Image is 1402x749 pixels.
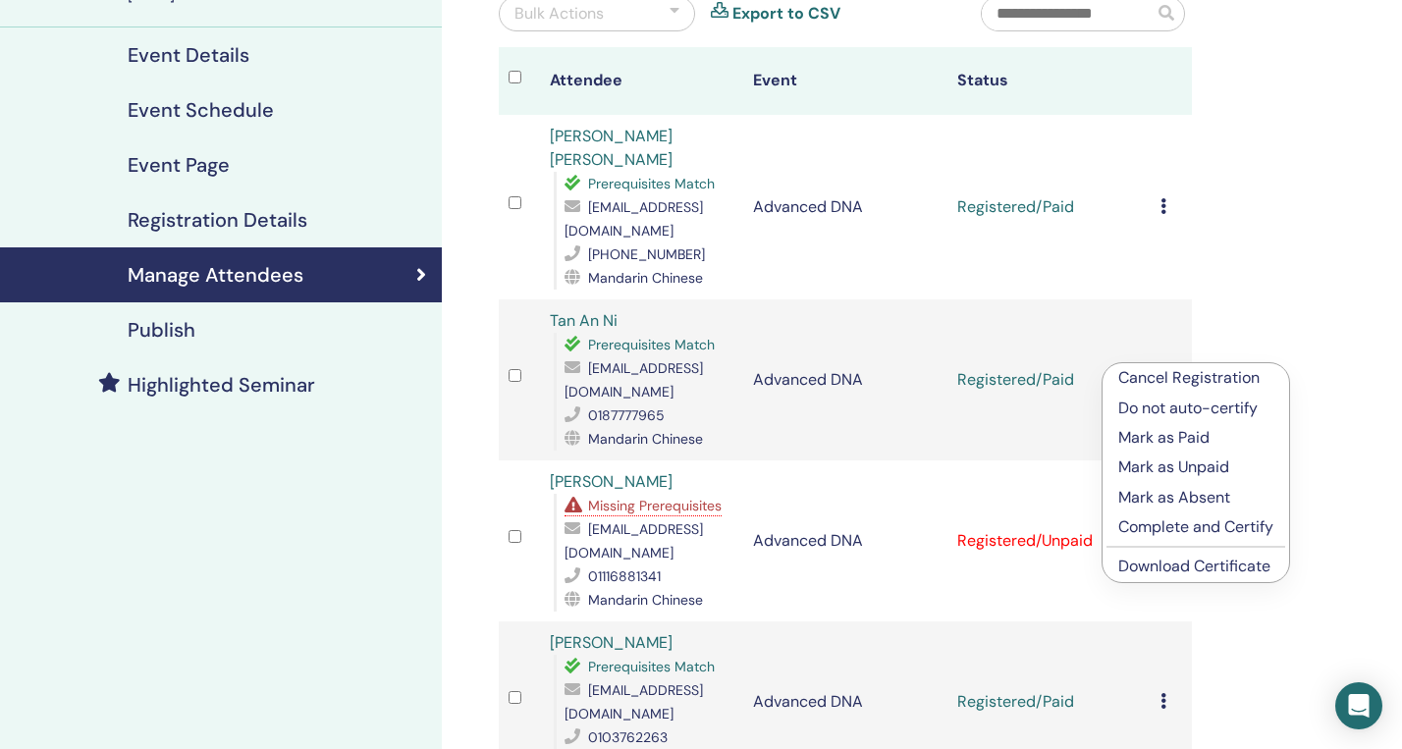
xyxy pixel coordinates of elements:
[550,126,673,170] a: [PERSON_NAME] [PERSON_NAME]
[128,208,307,232] h4: Registration Details
[588,658,715,675] span: Prerequisites Match
[128,153,230,177] h4: Event Page
[1335,682,1382,729] div: Open Intercom Messenger
[588,567,661,585] span: 01116881341
[588,245,705,263] span: [PHONE_NUMBER]
[588,591,703,609] span: Mandarin Chinese
[1118,455,1273,479] p: Mark as Unpaid
[1118,486,1273,509] p: Mark as Absent
[588,406,665,424] span: 0187777965
[588,728,668,746] span: 0103762263
[128,43,249,67] h4: Event Details
[1118,556,1270,576] a: Download Certificate
[743,47,947,115] th: Event
[743,460,947,621] td: Advanced DNA
[128,373,315,397] h4: Highlighted Seminar
[514,2,604,26] div: Bulk Actions
[550,632,673,653] a: [PERSON_NAME]
[588,497,722,514] span: Missing Prerequisites
[1118,515,1273,539] p: Complete and Certify
[743,299,947,460] td: Advanced DNA
[588,175,715,192] span: Prerequisites Match
[732,2,840,26] a: Export to CSV
[128,263,303,287] h4: Manage Attendees
[540,47,744,115] th: Attendee
[588,269,703,287] span: Mandarin Chinese
[1118,366,1273,390] p: Cancel Registration
[588,430,703,448] span: Mandarin Chinese
[947,47,1152,115] th: Status
[550,310,618,331] a: Tan An Ni
[565,681,703,722] span: [EMAIL_ADDRESS][DOMAIN_NAME]
[743,115,947,299] td: Advanced DNA
[565,359,703,401] span: [EMAIL_ADDRESS][DOMAIN_NAME]
[565,520,703,562] span: [EMAIL_ADDRESS][DOMAIN_NAME]
[588,336,715,353] span: Prerequisites Match
[1118,397,1273,420] p: Do not auto-certify
[550,471,673,492] a: [PERSON_NAME]
[128,318,195,342] h4: Publish
[128,98,274,122] h4: Event Schedule
[1118,426,1273,450] p: Mark as Paid
[565,198,703,240] span: [EMAIL_ADDRESS][DOMAIN_NAME]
